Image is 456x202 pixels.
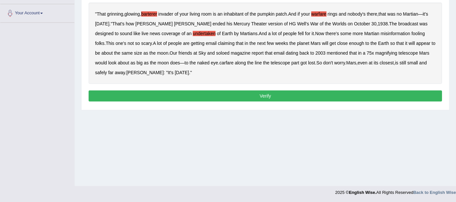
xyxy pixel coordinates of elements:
[101,50,113,56] b: about
[268,21,283,26] b: version
[298,11,300,17] b: if
[305,31,310,36] b: for
[95,60,107,65] b: would
[193,31,216,36] b: undertaken
[0,4,74,20] a: Your Account
[201,11,212,17] b: room
[240,31,258,36] b: Martians
[301,60,307,65] b: got
[300,50,309,56] b: back
[149,50,155,56] b: the
[217,11,223,17] b: an
[423,11,428,17] b: it's
[213,21,225,26] b: ended
[126,70,164,75] b: [PERSON_NAME]
[311,41,321,46] b: Mars
[416,41,430,46] b: appear
[297,21,309,26] b: Well's
[227,21,232,26] b: his
[190,60,196,65] b: the
[263,60,269,65] b: the
[323,60,333,65] b: don't
[134,50,142,56] b: size
[255,60,262,65] b: line
[116,41,126,46] b: one's
[257,41,265,46] b: next
[150,60,156,65] b: the
[179,50,192,56] b: friends
[120,31,132,36] b: sound
[325,21,331,26] b: the
[397,11,402,17] b: no
[97,11,106,17] b: That
[95,21,109,26] b: [DATE]
[348,11,366,17] b: nobody's
[365,41,369,46] b: to
[378,41,389,46] b: Earth
[95,31,114,36] b: designed
[419,60,427,65] b: and
[337,41,348,46] b: close
[141,11,157,17] b: barterer
[326,31,339,36] b: there's
[163,41,167,46] b: of
[157,60,169,65] b: moon
[170,60,180,65] b: does
[130,60,135,65] b: as
[403,11,418,17] b: Martian
[412,31,425,36] b: fooling
[346,60,356,65] b: Mars
[142,31,148,36] b: live
[308,60,315,65] b: lost
[108,70,113,75] b: far
[288,11,296,17] b: And
[320,21,324,26] b: of
[289,21,296,26] b: HG
[259,31,267,36] b: And
[329,41,336,46] b: get
[316,60,322,65] b: So
[381,31,410,36] b: misinformation
[298,31,304,36] b: fell
[332,21,346,26] b: Worlds
[257,11,275,17] b: pumpkin
[135,41,140,46] b: so
[322,41,328,46] b: will
[115,31,119,36] b: to
[301,11,310,17] b: your
[389,21,397,26] b: The
[286,50,298,56] b: dating
[405,41,407,46] b: it
[107,11,123,17] b: grinning
[250,41,256,46] b: the
[235,60,246,65] b: along
[108,60,117,65] b: look
[170,50,177,56] b: Our
[274,50,284,56] b: email
[224,11,244,17] b: inhabitant
[143,50,148,56] b: as
[174,21,211,26] b: [PERSON_NAME]
[251,21,267,26] b: Theater
[348,21,353,26] b: on
[198,50,206,56] b: Sky
[141,41,152,46] b: scary
[247,60,253,65] b: the
[398,21,418,26] b: broadcast
[122,50,133,56] b: same
[150,31,160,36] b: news
[419,21,427,26] b: was
[265,50,272,56] b: that
[369,60,373,65] b: at
[236,41,243,46] b: that
[271,60,290,65] b: telescope
[371,41,377,46] b: the
[419,50,429,56] b: Mars
[372,21,377,26] b: 30
[137,60,143,65] b: big
[354,21,370,26] b: October
[157,50,168,56] b: moon
[297,41,309,46] b: planet
[291,60,299,65] b: part
[413,190,456,195] a: Back to English Wise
